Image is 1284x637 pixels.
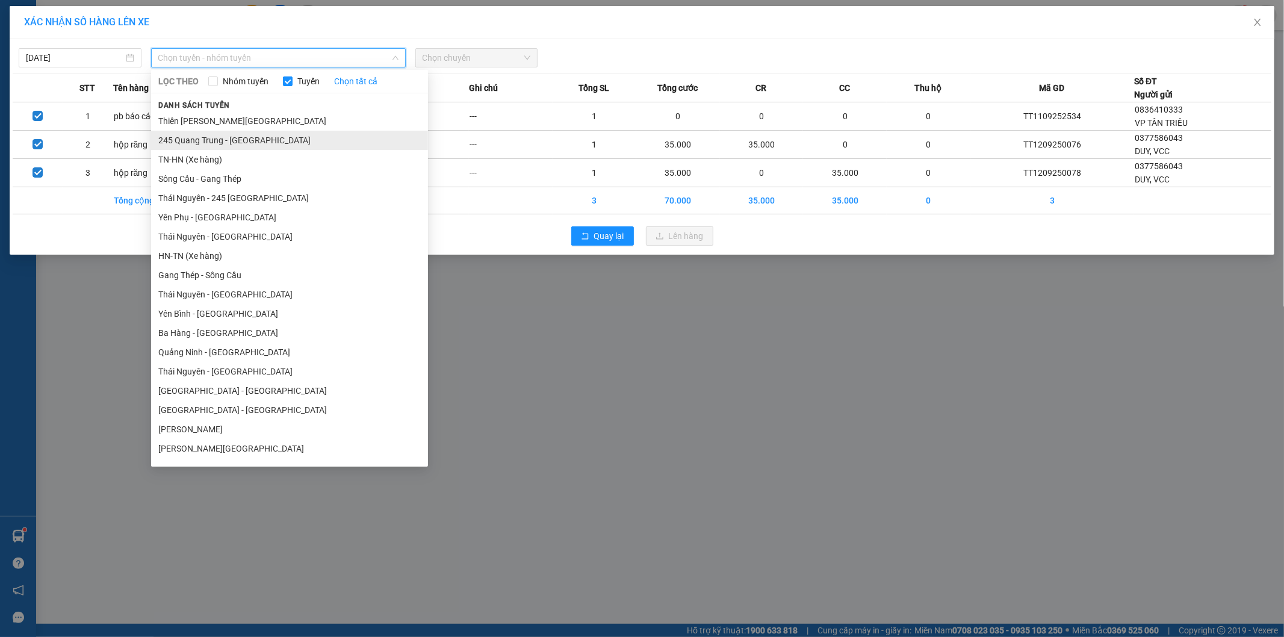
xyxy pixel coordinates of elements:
button: uploadLên hàng [646,226,713,246]
span: VP TÂN TRIỀU [1135,118,1188,128]
td: --- [469,102,553,131]
td: 1 [63,102,113,131]
a: Chọn tất cả [334,75,377,88]
span: Quay lại [594,229,624,243]
span: Tên hàng [113,81,149,95]
li: Gang Thép - Sông Cầu [151,266,428,285]
td: 0 [720,102,804,131]
span: Chọn chuyến [423,49,531,67]
li: HN-TN (Xe hàng) [151,246,428,266]
li: Yên Bình - [GEOGRAPHIC_DATA] [151,304,428,323]
span: down [392,54,399,61]
td: pb báo cáo 11/9 [113,102,197,131]
span: close [1253,17,1262,27]
td: 35.000 [636,131,720,159]
li: [PERSON_NAME] [151,420,428,439]
li: Sông Cầu - Gang Thép [151,169,428,188]
td: 35.000 [803,159,887,187]
span: Chọn tuyến - nhóm tuyến [158,49,399,67]
td: --- [469,131,553,159]
td: 1 [553,131,636,159]
li: [PERSON_NAME] [151,458,428,477]
td: 3 [63,159,113,187]
span: Tổng SL [578,81,609,95]
td: 70.000 [636,187,720,214]
li: TN-HN (Xe hàng) [151,150,428,169]
li: Thái Nguyên - [GEOGRAPHIC_DATA] [151,362,428,381]
td: 3 [553,187,636,214]
span: Thu hộ [915,81,942,95]
td: 0 [887,102,970,131]
li: Thái Nguyên - [GEOGRAPHIC_DATA] [151,227,428,246]
td: TT1109252534 [970,102,1134,131]
td: hộp răng [113,131,197,159]
td: 35.000 [720,187,804,214]
td: 0 [887,187,970,214]
td: hộp răng [113,159,197,187]
span: STT [79,81,95,95]
td: 1 [553,102,636,131]
li: Yên Phụ - [GEOGRAPHIC_DATA] [151,208,428,227]
span: Nhóm tuyến [218,75,273,88]
td: 35.000 [720,131,804,159]
li: [PERSON_NAME][GEOGRAPHIC_DATA] [151,439,428,458]
span: Danh sách tuyến [151,100,237,111]
td: --- [469,159,553,187]
button: rollbackQuay lại [571,226,634,246]
td: 35.000 [636,159,720,187]
li: Ba Hàng - [GEOGRAPHIC_DATA] [151,323,428,343]
li: [GEOGRAPHIC_DATA] - [GEOGRAPHIC_DATA] [151,400,428,420]
td: 3 [970,187,1134,214]
span: Tổng cước [657,81,698,95]
span: Mã GD [1040,81,1065,95]
li: [GEOGRAPHIC_DATA] - [GEOGRAPHIC_DATA] [151,381,428,400]
li: Thái Nguyên - [GEOGRAPHIC_DATA] [151,285,428,304]
td: 0 [636,102,720,131]
li: 245 Quang Trung - [GEOGRAPHIC_DATA] [151,131,428,150]
td: 1 [553,159,636,187]
span: rollback [581,232,589,241]
td: 2 [63,131,113,159]
td: 0 [887,159,970,187]
span: 0377586043 [1135,133,1183,143]
td: 0 [803,131,887,159]
span: CC [839,81,850,95]
li: Thiên [PERSON_NAME][GEOGRAPHIC_DATA] [151,111,428,131]
span: 0377586043 [1135,161,1183,171]
span: DUY, VCC [1135,175,1170,184]
span: DUY, VCC [1135,146,1170,156]
span: Tuyến [293,75,324,88]
td: 0 [887,131,970,159]
div: Số ĐT Người gửi [1134,75,1173,101]
li: Thái Nguyên - 245 [GEOGRAPHIC_DATA] [151,188,428,208]
span: XÁC NHẬN SỐ HÀNG LÊN XE [24,16,149,28]
td: 0 [720,159,804,187]
input: 12/09/2025 [26,51,123,64]
span: CR [756,81,767,95]
td: TT1209250078 [970,159,1134,187]
span: Ghi chú [469,81,498,95]
td: 35.000 [803,187,887,214]
button: Close [1241,6,1274,40]
td: 0 [803,102,887,131]
span: 0836410333 [1135,105,1183,114]
td: TT1209250076 [970,131,1134,159]
li: Quảng Ninh - [GEOGRAPHIC_DATA] [151,343,428,362]
td: Tổng cộng [113,187,197,214]
span: LỌC THEO [158,75,199,88]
